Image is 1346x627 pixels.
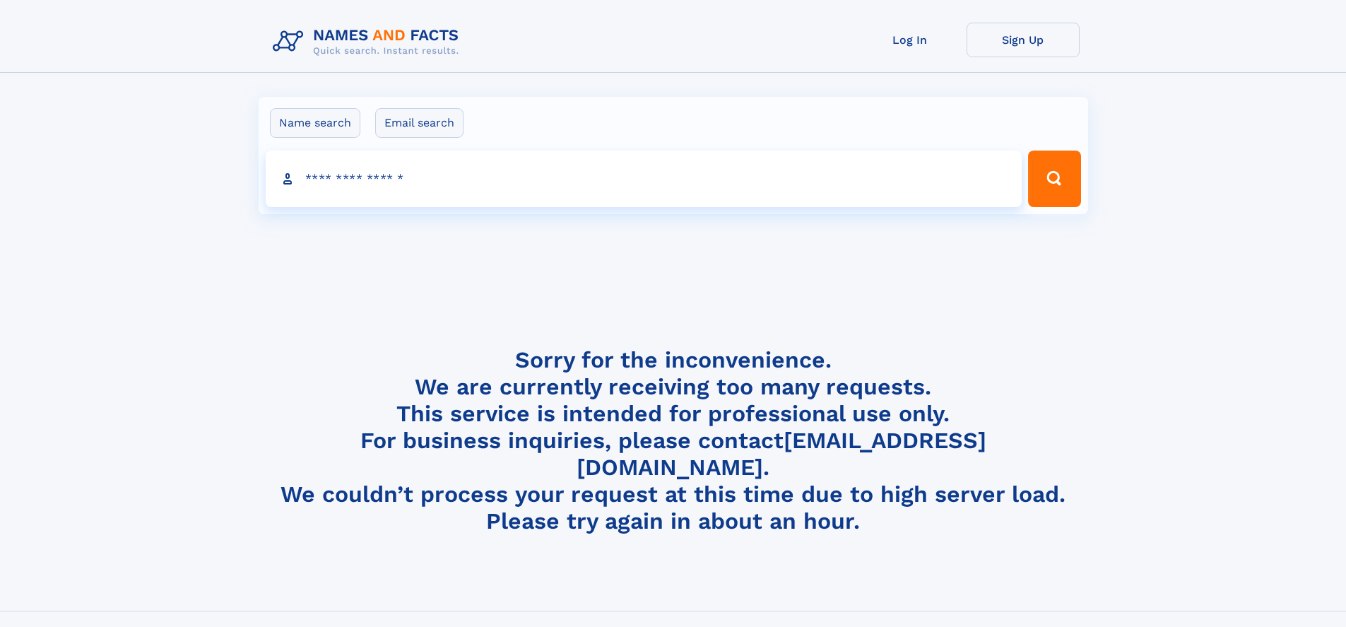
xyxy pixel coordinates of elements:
[1028,151,1080,207] button: Search Button
[267,346,1080,535] h4: Sorry for the inconvenience. We are currently receiving too many requests. This service is intend...
[967,23,1080,57] a: Sign Up
[270,108,360,138] label: Name search
[854,23,967,57] a: Log In
[577,427,986,481] a: [EMAIL_ADDRESS][DOMAIN_NAME]
[266,151,1022,207] input: search input
[267,23,471,61] img: Logo Names and Facts
[375,108,464,138] label: Email search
